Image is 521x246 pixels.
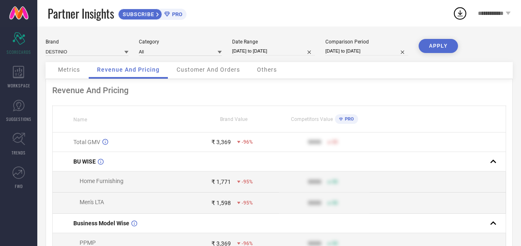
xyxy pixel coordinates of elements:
span: SCORECARDS [7,49,31,55]
span: Metrics [58,66,80,73]
div: Brand [46,39,128,45]
span: Business Model Wise [73,220,129,227]
span: -95% [242,200,253,206]
span: Customer And Orders [177,66,240,73]
span: Others [257,66,277,73]
div: 9999 [308,200,321,206]
span: Revenue And Pricing [97,66,160,73]
span: Competitors Value [291,116,333,122]
span: Brand Value [220,116,247,122]
div: Category [139,39,222,45]
div: ₹ 1,771 [211,178,231,185]
span: 50 [332,139,338,145]
span: -96% [242,139,253,145]
span: FWD [15,183,23,189]
span: PRO [343,116,354,122]
span: 50 [332,179,338,185]
div: Comparison Period [325,39,408,45]
div: Date Range [232,39,315,45]
input: Select comparison period [325,47,408,55]
span: PPMP [80,239,96,246]
div: 9999 [308,139,321,145]
a: SUBSCRIBEPRO [118,7,187,20]
span: BU WISE [73,158,96,165]
span: 50 [332,200,338,206]
input: Select date range [232,47,315,55]
button: APPLY [419,39,458,53]
span: SUGGESTIONS [6,116,32,122]
span: Men's LTA [80,199,104,205]
span: Partner Insights [48,5,114,22]
span: Total GMV [73,139,100,145]
div: 9999 [308,178,321,185]
span: Home Furnishing [80,178,124,184]
span: SUBSCRIBE [119,11,156,17]
span: TRENDS [12,150,26,156]
div: Open download list [453,6,468,21]
span: WORKSPACE [7,82,30,89]
span: PRO [170,11,182,17]
div: ₹ 3,369 [211,139,231,145]
div: Revenue And Pricing [52,85,506,95]
span: -95% [242,179,253,185]
span: Name [73,117,87,123]
div: ₹ 1,598 [211,200,231,206]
